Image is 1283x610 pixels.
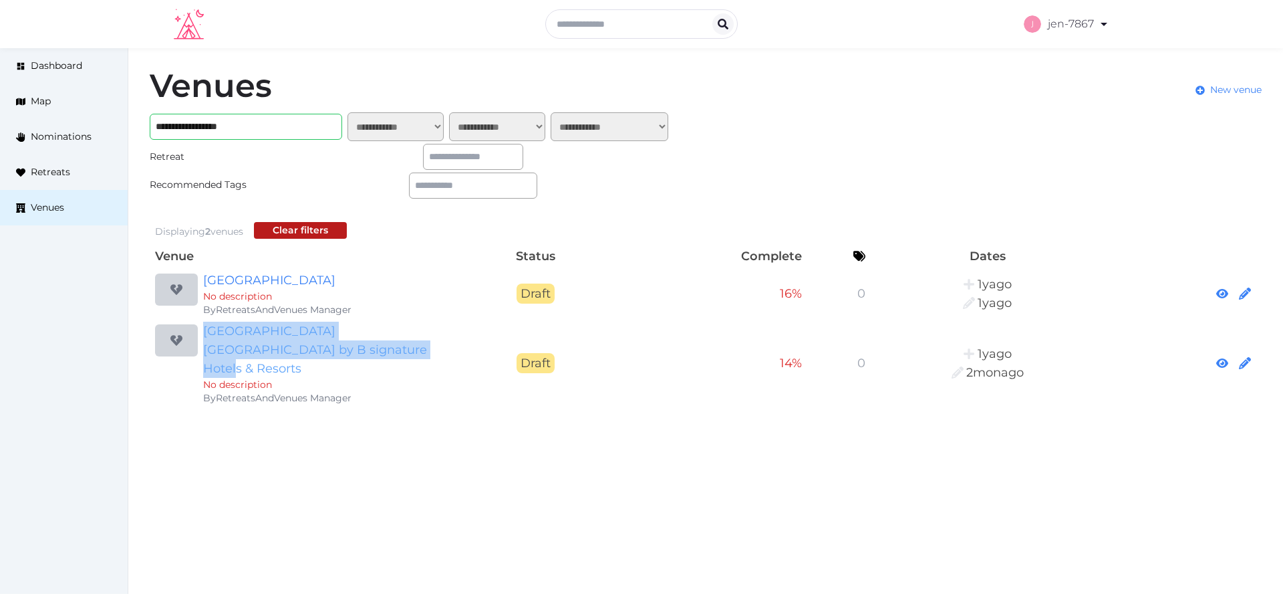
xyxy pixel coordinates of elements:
span: Draft [517,353,555,373]
div: Clear filters [273,223,328,237]
span: 0 [857,286,865,301]
span: 8:32PM, October 10th, 2024 [978,296,1012,310]
div: Retreat [150,150,278,164]
span: Nominations [31,130,92,144]
span: No description [203,290,272,302]
th: Complete [606,244,807,268]
span: 8:32PM, October 10th, 2024 [978,277,1012,292]
th: Status [465,244,606,268]
span: 16 % [780,286,802,301]
div: Recommended Tags [150,178,278,192]
span: 4:57AM, October 10th, 2024 [978,346,1012,361]
span: 2 [205,225,210,237]
th: Dates [871,244,1104,268]
a: [GEOGRAPHIC_DATA] [203,271,460,290]
div: Displaying venues [155,225,243,239]
span: 7:12PM, August 6th, 2025 [966,365,1024,380]
span: Venues [31,201,64,215]
span: Map [31,94,51,108]
a: jen-7867 [1024,5,1109,43]
a: New venue [1195,83,1262,97]
div: By RetreatsAndVenues Manager [203,303,460,316]
h1: Venues [150,70,272,102]
button: Clear filters [254,222,347,239]
a: [GEOGRAPHIC_DATA] [GEOGRAPHIC_DATA] by B signature Hotels & Resorts [203,322,460,378]
div: By RetreatsAndVenues Manager [203,391,460,405]
span: 14 % [780,356,802,371]
span: Dashboard [31,59,82,73]
span: No description [203,379,272,391]
th: Venue [150,244,465,268]
span: Retreats [31,165,70,179]
span: Draft [517,284,555,304]
span: New venue [1210,83,1262,97]
span: 0 [857,356,865,371]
